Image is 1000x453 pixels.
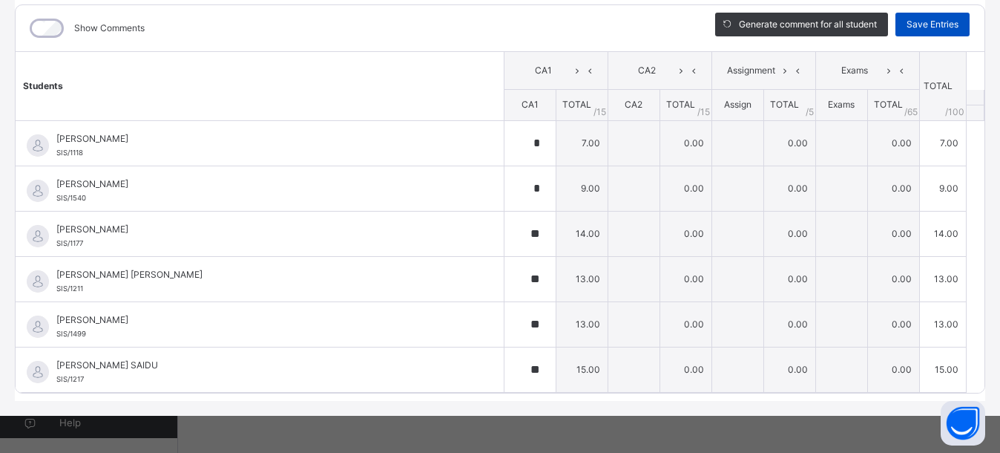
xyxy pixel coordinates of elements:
td: 0.00 [867,120,919,166]
td: 7.00 [556,120,608,166]
span: [PERSON_NAME] [56,177,470,191]
span: / 65 [904,105,918,119]
span: SIS/1499 [56,330,86,338]
span: Students [23,80,63,91]
span: Save Entries [907,18,958,31]
span: [PERSON_NAME] SAIDU [56,359,470,372]
td: 7.00 [919,120,966,166]
span: Generate comment for all student [739,18,877,31]
td: 9.00 [919,166,966,211]
span: Exams [828,99,855,110]
img: default.svg [27,225,49,247]
td: 0.00 [867,302,919,347]
span: [PERSON_NAME] [PERSON_NAME] [56,268,470,281]
td: 0.00 [867,347,919,392]
img: default.svg [27,180,49,202]
span: / 15 [593,105,606,119]
span: / 5 [806,105,814,119]
td: 13.00 [556,302,608,347]
img: default.svg [27,134,49,157]
td: 15.00 [556,347,608,392]
label: Show Comments [74,22,145,35]
td: 15.00 [919,347,966,392]
td: 0.00 [867,211,919,256]
td: 0.00 [867,166,919,211]
td: 0.00 [659,211,711,256]
span: SIS/1217 [56,375,84,383]
span: Assignment [723,64,779,77]
span: CA1 [516,64,571,77]
button: Open asap [941,401,985,446]
td: 0.00 [763,120,815,166]
td: 0.00 [763,347,815,392]
span: CA2 [625,99,642,110]
td: 13.00 [556,256,608,302]
td: 13.00 [919,302,966,347]
span: CA1 [522,99,539,110]
img: default.svg [27,361,49,383]
span: TOTAL [770,99,799,110]
span: Assign [724,99,751,110]
span: SIS/1540 [56,194,86,202]
span: [PERSON_NAME] [56,313,470,327]
td: 0.00 [659,302,711,347]
td: 0.00 [763,256,815,302]
img: default.svg [27,270,49,293]
span: /100 [945,105,964,119]
span: TOTAL [562,99,591,110]
span: [PERSON_NAME] [56,132,470,146]
td: 0.00 [659,256,711,302]
span: SIS/1211 [56,284,83,293]
td: 14.00 [919,211,966,256]
td: 0.00 [659,120,711,166]
td: 0.00 [659,347,711,392]
td: 0.00 [763,166,815,211]
td: 0.00 [763,211,815,256]
th: TOTAL [919,52,966,121]
span: SIS/1177 [56,239,83,247]
span: Exams [827,64,883,77]
td: 9.00 [556,166,608,211]
td: 0.00 [659,166,711,211]
img: default.svg [27,316,49,338]
span: TOTAL [666,99,695,110]
span: [PERSON_NAME] [56,223,470,236]
td: 13.00 [919,256,966,302]
td: 0.00 [867,256,919,302]
td: 0.00 [763,302,815,347]
span: CA2 [619,64,675,77]
td: 14.00 [556,211,608,256]
span: / 15 [697,105,710,119]
span: TOTAL [874,99,903,110]
span: SIS/1118 [56,149,83,157]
